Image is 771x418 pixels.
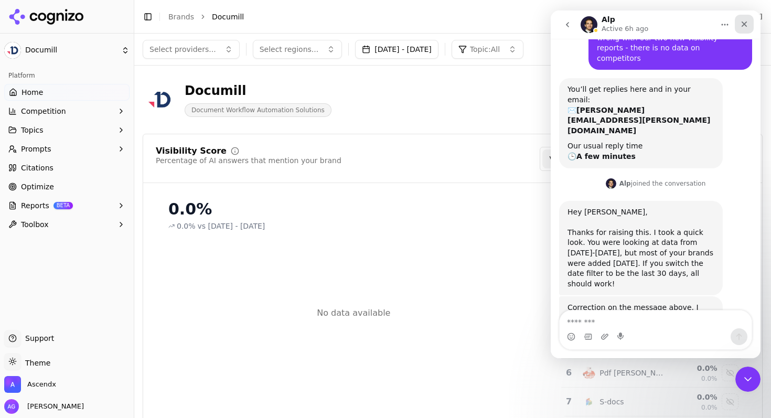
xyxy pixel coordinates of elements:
[21,181,54,192] span: Optimize
[599,396,624,407] div: S-docs
[4,122,130,138] button: Topics
[722,365,738,381] button: Show pdf butler data
[27,380,56,389] span: Ascendx
[149,44,216,55] span: Select providers...
[156,147,227,155] div: Visibility Score
[565,367,573,379] div: 6
[185,103,331,117] span: Document Workflow Automation Solutions
[21,200,49,211] span: Reports
[4,376,21,393] img: Ascendx
[4,42,21,59] img: Documill
[701,374,718,383] span: 0.0%
[470,44,500,55] span: Topic: All
[168,13,194,21] a: Brands
[177,221,196,231] span: 0.0%
[735,367,761,392] iframe: Intercom live chat
[4,159,130,176] a: Citations
[583,395,595,408] img: s-docs
[701,403,718,412] span: 0.0%
[25,46,117,55] span: Documill
[168,200,539,219] div: 0.0%
[542,149,611,168] button: Visibility Score
[4,399,19,414] img: Amy Grenham
[21,359,50,367] span: Theme
[565,395,573,408] div: 7
[4,178,130,195] a: Optimize
[583,367,595,379] img: pdf butler
[23,402,84,411] span: [PERSON_NAME]
[4,67,130,84] div: Platform
[156,155,341,166] div: Percentage of AI answers that mention your brand
[355,40,438,59] button: [DATE] - [DATE]
[198,221,265,231] span: vs [DATE] - [DATE]
[561,388,741,416] tr: 7s-docsS-docs0.0%0.0%Show s-docs data
[53,202,73,209] span: BETA
[21,144,51,154] span: Prompts
[672,392,718,402] div: 0.0 %
[551,10,761,358] iframe: Intercom live chat
[22,87,43,98] span: Home
[672,363,718,373] div: 0.0 %
[21,163,53,173] span: Citations
[185,82,331,99] div: Documill
[212,12,244,22] span: Documill
[4,376,56,393] button: Open organization switcher
[561,359,741,388] tr: 6pdf butlerPdf [PERSON_NAME]0.0%0.0%Show pdf butler data
[260,44,319,55] span: Select regions...
[4,141,130,157] button: Prompts
[4,216,130,233] button: Toolbox
[599,368,663,378] div: Pdf [PERSON_NAME]
[317,307,390,319] div: No data available
[21,106,66,116] span: Competition
[21,219,49,230] span: Toolbox
[722,393,738,410] button: Show s-docs data
[143,83,176,116] img: Documill
[4,399,84,414] button: Open user button
[4,197,130,214] button: ReportsBETA
[4,103,130,120] button: Competition
[168,12,666,22] nav: breadcrumb
[21,333,54,344] span: Support
[4,84,130,101] a: Home
[21,125,44,135] span: Topics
